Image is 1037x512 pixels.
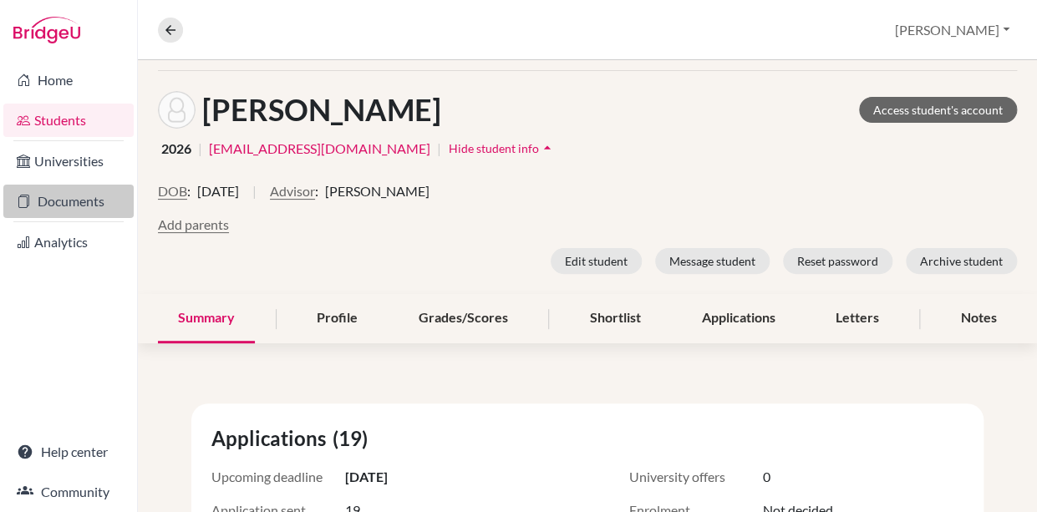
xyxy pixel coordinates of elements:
[3,226,134,259] a: Analytics
[3,185,134,218] a: Documents
[158,215,229,235] button: Add parents
[202,92,441,128] h1: [PERSON_NAME]
[399,294,528,343] div: Grades/Scores
[297,294,378,343] div: Profile
[3,144,134,178] a: Universities
[941,294,1017,343] div: Notes
[681,294,795,343] div: Applications
[570,294,661,343] div: Shortlist
[816,294,899,343] div: Letters
[887,14,1017,46] button: [PERSON_NAME]
[333,423,374,454] span: (19)
[315,181,318,201] span: :
[158,91,196,129] img: Mohamed Rabie's avatar
[252,181,257,215] span: |
[270,181,315,201] button: Advisor
[3,104,134,137] a: Students
[158,181,187,201] button: DOB
[345,467,388,487] span: [DATE]
[209,139,430,159] a: [EMAIL_ADDRESS][DOMAIN_NAME]
[448,135,557,161] button: Hide student infoarrow_drop_up
[629,467,763,487] span: University offers
[551,248,642,274] button: Edit student
[859,97,1017,123] a: Access student's account
[211,423,333,454] span: Applications
[763,467,770,487] span: 0
[187,181,191,201] span: :
[3,63,134,97] a: Home
[449,141,539,155] span: Hide student info
[3,435,134,469] a: Help center
[158,294,255,343] div: Summary
[211,467,345,487] span: Upcoming deadline
[539,139,556,156] i: arrow_drop_up
[3,475,134,509] a: Community
[198,139,202,159] span: |
[783,248,892,274] button: Reset password
[13,17,80,43] img: Bridge-U
[197,181,239,201] span: [DATE]
[161,139,191,159] span: 2026
[437,139,441,159] span: |
[325,181,430,201] span: [PERSON_NAME]
[906,248,1017,274] button: Archive student
[655,248,770,274] button: Message student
